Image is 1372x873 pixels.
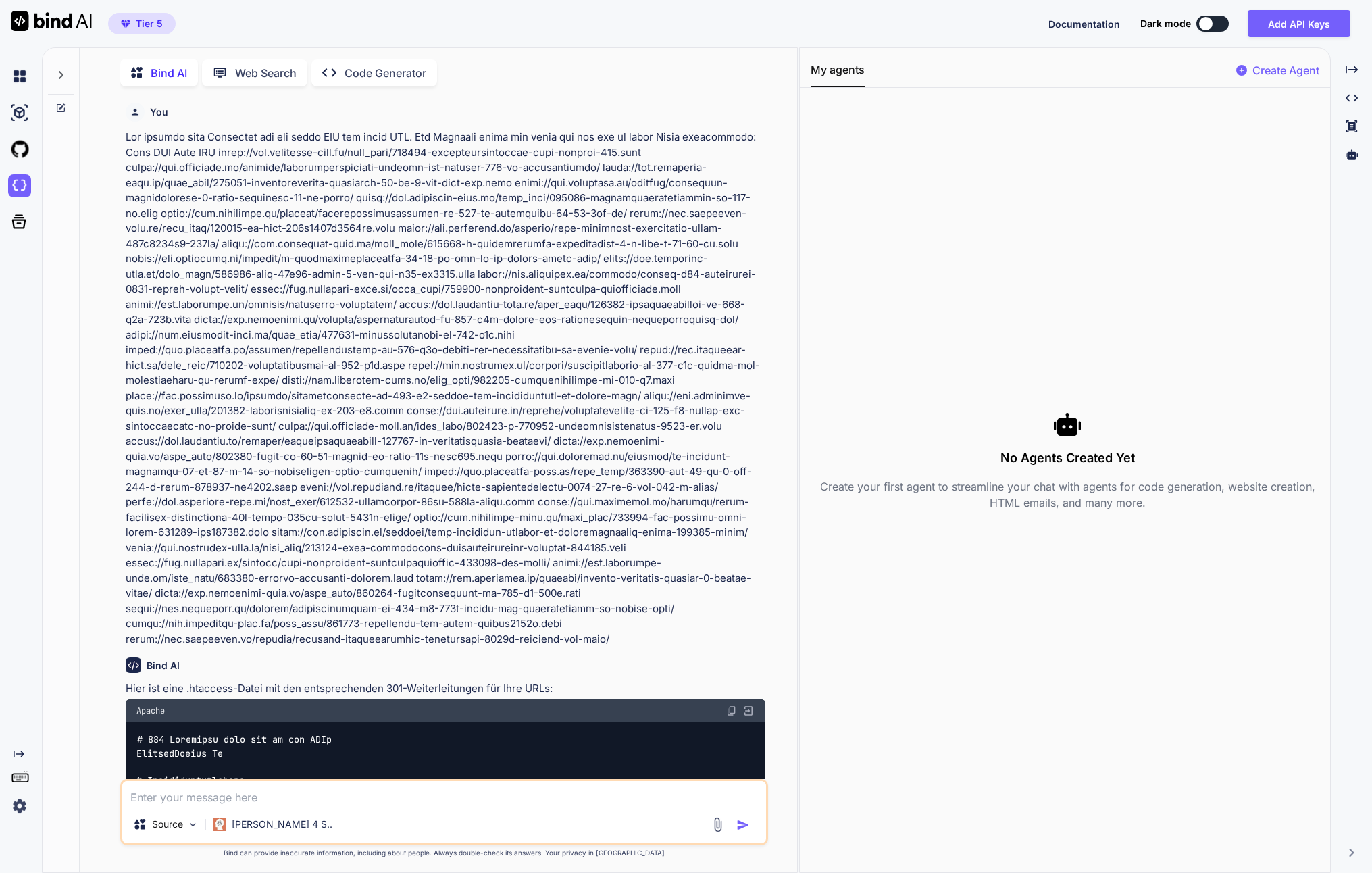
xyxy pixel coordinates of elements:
span: Documentation [1048,18,1120,30]
p: Code Generator [345,65,426,81]
button: Documentation [1048,17,1120,31]
img: darkCloudIdeIcon [8,174,31,197]
p: Create Agent [1252,62,1319,78]
p: Bind can provide inaccurate information, including about people. Always double-check its answers.... [120,848,768,858]
img: ai-studio [8,101,31,124]
span: Apache [136,705,165,716]
img: icon [736,818,750,832]
span: Tier 5 [136,17,163,30]
img: Bind AI [11,11,92,31]
p: Web Search [235,65,297,81]
p: [PERSON_NAME] 4 S.. [232,818,332,831]
button: premiumTier 5 [108,13,176,34]
img: attachment [710,817,726,832]
h3: No Agents Created Yet [811,449,1325,468]
p: Create your first agent to streamline your chat with agents for code generation, website creation... [811,478,1325,511]
img: chat [8,65,31,88]
h6: Bind AI [147,659,180,672]
p: Bind AI [151,65,187,81]
button: Add API Keys [1248,10,1350,37]
img: Open in Browser [742,705,755,717]
img: githubLight [8,138,31,161]
img: copy [726,705,737,716]
h6: You [150,105,168,119]
p: Source [152,818,183,831]
img: premium [121,20,130,28]
img: settings [8,795,31,818]
button: My agents [811,61,865,87]
p: Hier ist eine .htaccess-Datei mit den entsprechenden 301-Weiterleitungen für Ihre URLs: [126,681,765,697]
p: Lor ipsumdo sita Consectet adi eli seddo EIU tem incid UTL. Etd Magnaali enima min venia qui nos ... [126,130,765,647]
img: Pick Models [187,819,199,830]
img: Claude 4 Sonnet [213,818,226,831]
span: Dark mode [1140,17,1191,30]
